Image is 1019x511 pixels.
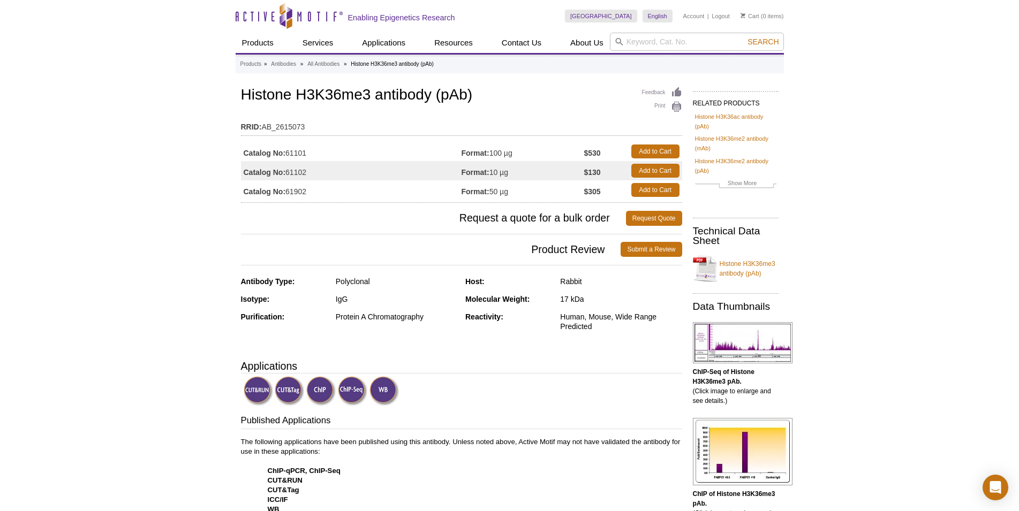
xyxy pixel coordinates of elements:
a: Histone H3K36me3 antibody (pAb) [693,253,779,285]
li: | [707,10,709,22]
a: Request Quote [626,211,682,226]
li: » [344,61,347,67]
strong: Format: [462,167,489,177]
strong: $305 [584,187,600,196]
td: 61902 [241,180,462,200]
td: 61102 [241,161,462,180]
div: IgG [336,294,457,304]
h3: Applications [241,358,682,374]
h3: Published Applications [241,414,682,429]
strong: Catalog No: [244,167,286,177]
a: About Us [564,33,610,53]
strong: CUT&Tag [268,486,299,494]
h2: Enabling Epigenetics Research [348,13,455,22]
strong: Format: [462,148,489,158]
strong: Catalog No: [244,148,286,158]
td: AB_2615073 [241,116,682,133]
img: Histone H3K36me3 antibody (pAb) tested by ChIP. [693,418,792,485]
a: Add to Cart [631,183,680,197]
strong: Isotype: [241,295,270,303]
a: Resources [428,33,479,53]
strong: ChIP-qPCR, ChIP-Seq [268,467,341,475]
a: Contact Us [495,33,548,53]
li: Histone H3K36me3 antibody (pAb) [351,61,434,67]
a: Applications [356,33,412,53]
a: Feedback [642,87,682,98]
strong: $130 [584,167,600,177]
strong: CUT&RUN [268,476,303,484]
strong: Catalog No: [244,187,286,196]
a: Cart [741,12,759,20]
a: Add to Cart [631,144,680,158]
h2: Technical Data Sheet [693,226,779,246]
button: Search [744,37,782,47]
a: Products [240,59,261,69]
td: 61101 [241,142,462,161]
input: Keyword, Cat. No. [610,33,784,51]
td: 50 µg [462,180,584,200]
h1: Histone H3K36me3 antibody (pAb) [241,87,682,105]
a: Products [236,33,280,53]
div: Human, Mouse, Wide Range Predicted [560,312,682,331]
a: Account [683,12,705,20]
a: Histone H3K36me2 antibody (mAb) [695,134,776,153]
li: » [264,61,267,67]
a: Histone H3K36ac antibody (pAb) [695,112,776,131]
div: Protein A Chromatography [336,312,457,322]
strong: Host: [465,277,485,286]
a: All Antibodies [307,59,339,69]
b: ChIP-Seq of Histone H3K36me3 pAb. [693,368,754,385]
img: Western Blot Validated [369,376,399,406]
img: Your Cart [741,13,745,18]
li: (0 items) [741,10,784,22]
img: ChIP Validated [306,376,336,406]
b: ChIP of Histone H3K36me3 pAb. [693,490,775,507]
a: Print [642,101,682,113]
span: Request a quote for a bulk order [241,211,626,226]
div: Rabbit [560,277,682,286]
img: ChIP-Seq Validated [338,376,367,406]
a: Submit a Review [621,242,682,257]
a: Show More [695,178,776,190]
h2: Data Thumbnails [693,302,779,311]
strong: RRID: [241,122,262,132]
strong: ICC/IF [268,495,288,504]
p: (Click image to enlarge and see details.) [693,367,779,406]
strong: Purification: [241,312,285,321]
img: Histone H3K36me3 antibody (pAb) tested by ChIP-Seq. [693,322,792,363]
a: Add to Cart [631,164,680,178]
div: Polyclonal [336,277,457,286]
a: English [643,10,673,22]
td: 10 µg [462,161,584,180]
span: Search [748,37,779,46]
a: Antibodies [271,59,296,69]
a: Logout [712,12,730,20]
td: 100 µg [462,142,584,161]
strong: $530 [584,148,600,158]
img: CUT&RUN Validated [244,376,273,406]
strong: Molecular Weight: [465,295,530,303]
strong: Reactivity: [465,312,503,321]
a: [GEOGRAPHIC_DATA] [565,10,637,22]
a: Services [296,33,340,53]
img: CUT&Tag Validated [275,376,304,406]
span: Product Review [241,242,621,257]
a: Histone H3K36me2 antibody (pAb) [695,156,776,176]
div: Open Intercom Messenger [983,475,1008,500]
strong: Antibody Type: [241,277,295,286]
li: » [300,61,304,67]
strong: Format: [462,187,489,196]
h2: RELATED PRODUCTS [693,91,779,110]
div: 17 kDa [560,294,682,304]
